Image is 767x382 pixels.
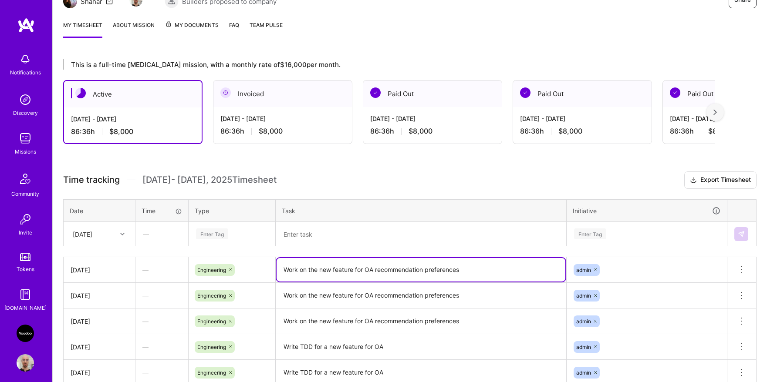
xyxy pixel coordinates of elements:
div: 86:36 h [370,127,495,136]
div: [DATE] - [DATE] [370,114,495,123]
span: admin [576,344,591,350]
div: Enter Tag [574,227,606,241]
th: Task [276,199,567,222]
div: Paid Out [363,80,502,107]
div: [DATE] - [DATE] [71,114,195,124]
div: — [136,222,188,245]
a: My timesheet [63,20,102,38]
div: [DATE] - [DATE] [520,114,645,123]
img: bell [17,50,34,68]
span: Engineering [197,344,226,350]
img: Invoiced [220,87,231,98]
i: icon Chevron [120,232,125,236]
div: Enter Tag [196,227,228,241]
div: This is a full-time [MEDICAL_DATA] mission, with a monthly rate of $16,000 per month. [63,59,715,70]
th: Type [189,199,276,222]
img: Paid Out [670,87,680,98]
div: — [135,335,188,359]
div: Invoiced [213,80,352,107]
span: admin [576,292,591,299]
textarea: Write TDD for a new feature for OA [277,335,565,359]
img: VooDoo (BeReal): Engineering Execution Squad [17,325,34,342]
div: Notifications [10,68,41,77]
div: [DATE] [71,368,128,377]
div: Invite [19,228,32,237]
div: Tokens [17,265,34,274]
span: [DATE] - [DATE] , 2025 Timesheet [142,174,277,185]
img: discovery [17,91,34,108]
img: tokens [20,253,30,261]
div: — [135,258,188,281]
span: Engineering [197,318,226,325]
img: right [713,109,717,115]
img: logo [17,17,35,33]
span: $8,000 [558,127,582,136]
div: [DOMAIN_NAME] [4,303,47,312]
div: Discovery [13,108,38,117]
img: teamwork [17,130,34,147]
textarea: Work on the new feature for OA recommendation preferences [277,284,565,308]
img: Paid Out [520,87,530,98]
a: User Avatar [14,354,36,372]
span: Time tracking [63,174,120,185]
a: FAQ [229,20,239,38]
div: 86:36 h [520,127,645,136]
span: Engineering [197,292,226,299]
img: Invite [17,211,34,228]
a: VooDoo (BeReal): Engineering Execution Squad [14,325,36,342]
div: [DATE] - [DATE] [220,114,345,123]
img: Submit [738,231,745,238]
div: [DATE] [71,291,128,300]
div: Community [11,189,39,198]
span: $8,000 [109,127,133,136]
a: My Documents [165,20,219,38]
img: Paid Out [370,87,381,98]
span: Engineering [197,267,226,273]
div: 86:36 h [220,127,345,136]
img: Community [15,168,36,189]
span: admin [576,369,591,376]
span: $8,000 [259,127,283,136]
span: admin [576,267,591,273]
div: [DATE] [71,317,128,326]
a: About Mission [113,20,155,38]
span: Engineering [197,369,226,376]
span: $8,000 [708,127,732,136]
textarea: Work on the new feature for OA recommendation preferences [277,309,565,333]
textarea: Work on the new feature for OA recommendation preferences [277,258,565,281]
div: Missions [15,147,36,156]
span: admin [576,318,591,325]
div: 86:36 h [71,127,195,136]
img: User Avatar [17,354,34,372]
div: Paid Out [513,80,652,107]
div: [DATE] [71,342,128,352]
div: Initiative [573,206,721,216]
a: Team Pulse [250,20,283,38]
span: My Documents [165,20,219,30]
span: Team Pulse [250,22,283,28]
i: icon Download [690,176,697,185]
th: Date [64,199,135,222]
div: — [135,310,188,333]
div: [DATE] [71,265,128,275]
button: Export Timesheet [684,171,757,189]
img: Active [75,88,86,98]
span: $8,000 [409,127,432,136]
div: — [135,284,188,307]
div: [DATE] [73,229,92,238]
img: guide book [17,286,34,303]
div: Time [142,206,182,215]
div: Active [64,81,202,107]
